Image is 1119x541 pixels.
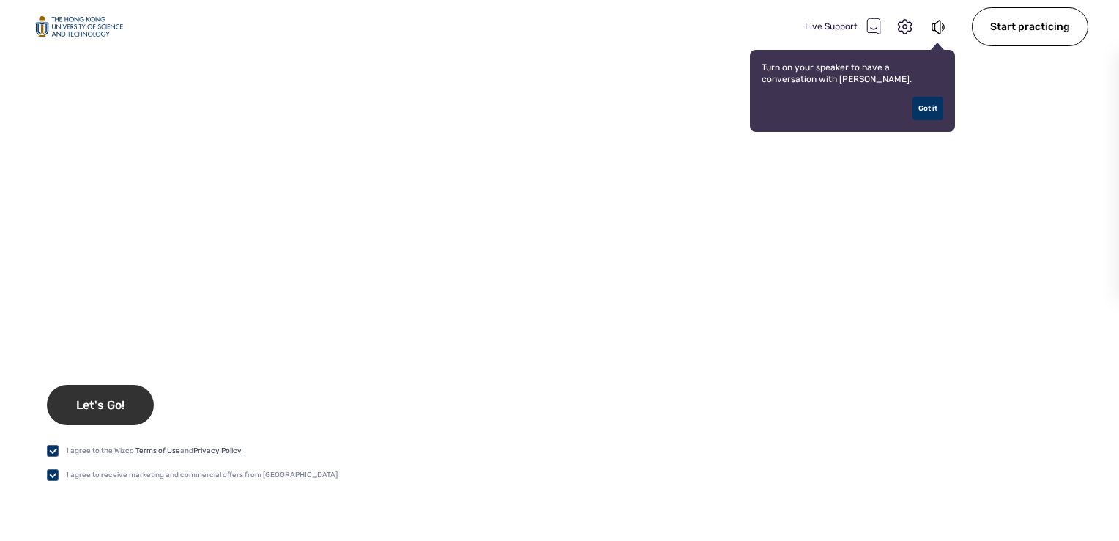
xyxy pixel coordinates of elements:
[912,97,943,120] div: Got it
[193,446,242,455] a: Privacy Policy
[67,469,338,481] div: I agree to receive marketing and commercial offers from [GEOGRAPHIC_DATA]
[135,446,180,455] a: Terms of Use
[67,445,242,457] div: I agree to the Wizco and
[805,18,881,35] div: Live Support
[35,16,123,37] img: logo
[750,50,955,132] div: Turn on your speaker to have a conversation with [PERSON_NAME].
[972,7,1088,46] div: Start practicing
[47,385,154,425] div: Let's Go!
